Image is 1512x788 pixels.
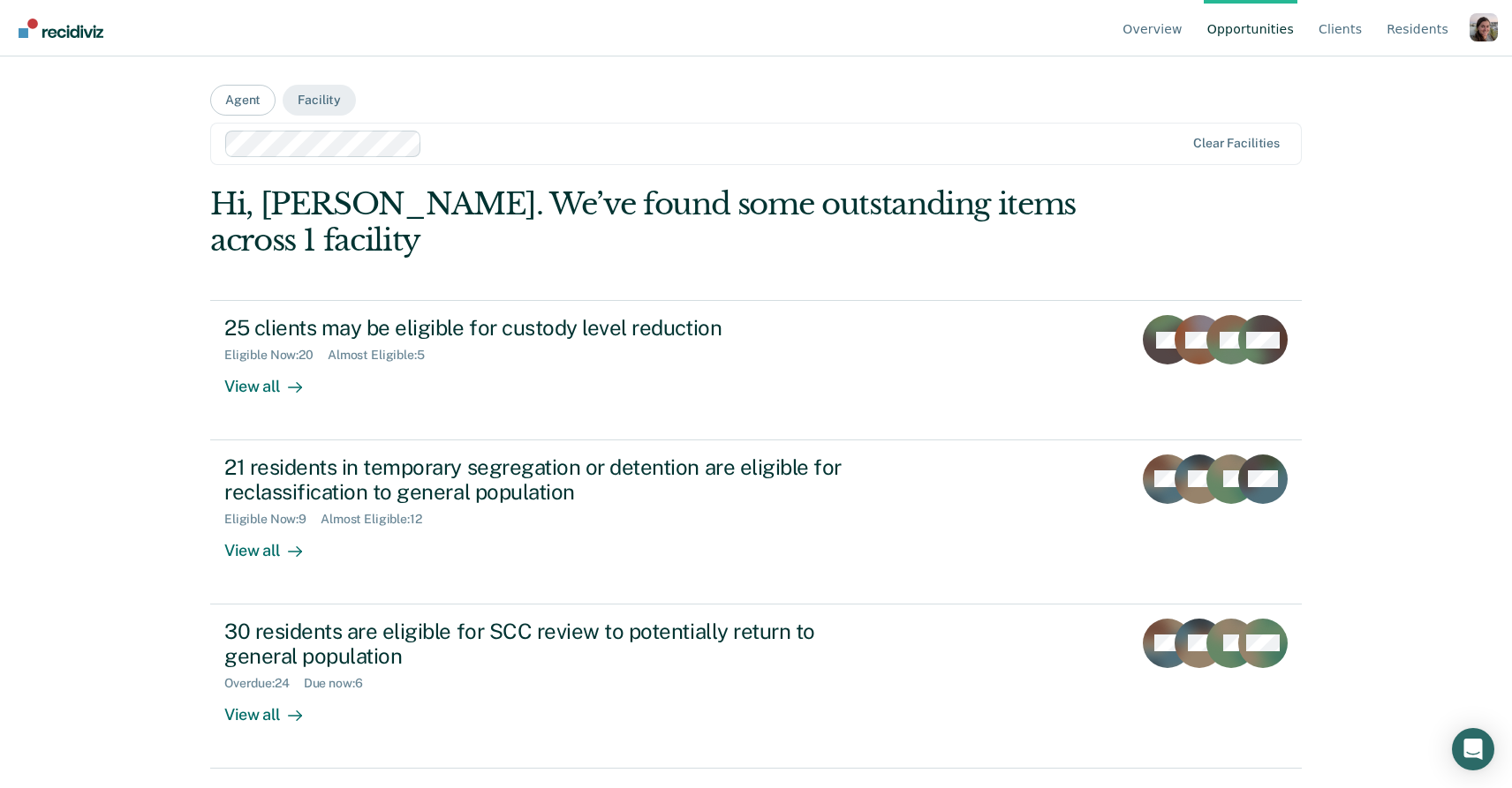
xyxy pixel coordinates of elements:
[321,512,436,527] div: Almost Eligible : 12
[224,454,844,506] div: 21 residents in temporary segregation or detention are eligible for reclassification to general p...
[283,85,356,116] button: Facility
[210,440,1302,604] a: 21 residents in temporary segregation or detention are eligible for reclassification to general p...
[224,512,321,527] div: Eligible Now : 9
[210,186,1084,259] div: Hi, [PERSON_NAME]. We’ve found some outstanding items across 1 facility
[224,315,844,341] div: 25 clients may be eligible for custody level reduction
[210,604,1302,769] a: 30 residents are eligible for SCC review to potentially return to general populationOverdue:24Due...
[224,527,323,561] div: View all
[304,676,377,691] div: Due now : 6
[224,691,323,725] div: View all
[224,619,844,670] div: 30 residents are eligible for SCC review to potentially return to general population
[1470,13,1498,41] button: Profile dropdown button
[224,676,304,691] div: Overdue : 24
[1452,728,1494,770] div: Open Intercom Messenger
[210,300,1302,439] a: 25 clients may be eligible for custody level reductionEligible Now:20Almost Eligible:5View all
[19,19,103,38] img: Recidiviz
[224,363,323,397] div: View all
[1193,136,1280,151] div: Clear facilities
[224,348,328,363] div: Eligible Now : 20
[328,348,439,363] div: Almost Eligible : 5
[210,85,276,116] button: Agent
